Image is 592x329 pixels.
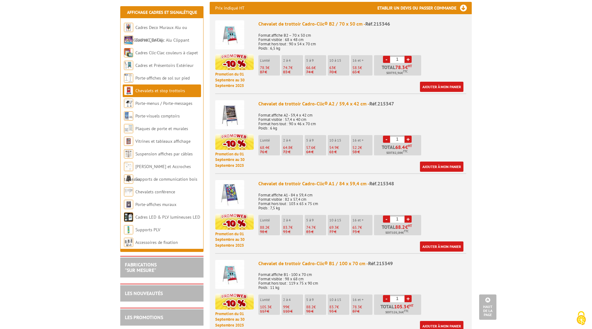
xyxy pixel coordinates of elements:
p: € [306,66,326,70]
img: Cadres LED & PLV lumineuses LED [124,212,133,222]
p: Total [376,145,421,155]
span: 105.3 [394,304,407,309]
img: Vitrines et tableaux affichage [124,137,133,146]
p: 83 € [306,230,326,234]
p: Format affiche B2 – 70 x 50 cm Format visible : 68 x 48 cm Format hors tout : 90 x 54 x 70 cm Poi... [258,29,466,51]
p: € [306,305,326,309]
span: Soit € [385,310,409,315]
a: Supports PLV [135,227,160,232]
p: 16 et + [352,218,372,222]
sup: TTC [403,150,408,153]
span: Soit € [386,71,408,76]
p: Promotion du 01 Septembre au 30 Septembre 2025 [215,72,254,89]
a: - [383,136,390,143]
span: € [405,145,408,150]
a: - [383,216,390,223]
p: € [283,225,303,230]
p: 70 € [329,70,349,74]
span: 63 [329,65,334,70]
span: Soit € [385,230,409,235]
img: Chevalets conférence [124,187,133,196]
a: + [405,295,412,302]
img: Accessoires de fixation [124,238,133,247]
a: - [383,295,390,302]
p: 73 € [352,230,372,234]
span: 58.5 [352,65,360,70]
p: 77 € [329,230,349,234]
p: 5 à 9 [306,58,326,63]
p: 65 € [352,70,372,74]
sup: HT [408,144,412,148]
p: Total [376,224,421,235]
p: 5 à 9 [306,138,326,142]
p: € [352,66,372,70]
p: 10 à 15 [329,298,349,302]
span: 88.2 [306,304,314,310]
img: Chevalet de trottoir Cadro-Clic® B1 / 100 x 70 cm [215,260,244,289]
a: + [405,136,412,143]
img: Chevalets et stop trottoirs [124,86,133,95]
sup: HT [409,303,413,308]
p: € [260,66,280,70]
a: Ajouter à mon panier [420,162,463,172]
div: Chevalet de trottoir Cadro-Clic® B2 / 70 x 50 cm - [258,20,466,27]
p: 87 € [260,70,280,74]
a: Porte-affiches muraux [135,202,176,207]
a: Accessoires de fixation [135,240,178,245]
p: Total [376,65,421,76]
a: Porte-affiches de sol sur pied [135,75,190,81]
p: 61 € [329,150,349,154]
span: 78.3 [352,304,360,310]
span: 93,96 [393,71,401,76]
p: € [306,146,326,150]
a: Cadres Deco Muraux Alu ou [GEOGRAPHIC_DATA] [124,25,187,43]
span: Réf.215346 [365,21,390,27]
p: 110 € [283,309,303,314]
img: Cimaises et Accroches tableaux [124,162,133,171]
p: 16 et + [352,58,372,63]
img: Cadres Clic-Clac couleurs à clapet [124,48,133,57]
span: 88.2 [260,225,267,230]
span: 54.9 [329,145,337,150]
img: Porte-menus / Porte-messages [124,99,133,108]
p: € [283,305,303,309]
span: 65.7 [352,225,360,230]
a: Suspension affiches par câbles [135,151,193,157]
a: + [405,56,412,63]
img: promotion [215,134,254,150]
span: 74.7 [283,65,290,70]
p: € [260,305,280,309]
p: Format affiche A1 - 84 x 59,4 cm Format visible : 82 x 57,4 cm Format hors tout : 103 x 65 x 75 c... [258,189,466,210]
p: 64 € [306,150,326,154]
img: Supports PLV [124,225,133,234]
span: 68.4 [395,145,405,150]
p: 2 à 4 [283,138,303,142]
button: Cookies (fenêtre modale) [570,308,592,329]
p: 10 à 15 [329,58,349,63]
a: - [383,56,390,63]
a: + [405,216,412,223]
span: 52.2 [352,145,360,150]
p: 2 à 4 [283,218,303,222]
p: 76 € [260,150,280,154]
img: Chevalet de trottoir Cadro-Clic® A2 / 59,4 x 42 cm [215,100,244,129]
p: € [306,225,326,230]
sup: HT [408,224,412,228]
p: 5 à 9 [306,218,326,222]
img: promotion [215,294,254,310]
span: 57.6 [306,145,313,150]
img: Cadres et Présentoirs Extérieur [124,61,133,70]
p: 117 € [260,309,280,314]
a: Cadres Clic-Clac Alu Clippant [135,37,189,43]
img: Cookies (fenêtre modale) [573,310,589,326]
a: Haut de la page [479,294,496,320]
p: 83 € [283,70,303,74]
a: Ajouter à mon panier [420,241,463,252]
span: Réf.215347 [369,101,394,107]
img: Chevalet de trottoir Cadro-Clic® B2 / 70 x 50 cm [215,20,244,49]
img: promotion [215,54,254,70]
p: € [352,146,372,150]
span: 78.3 [260,65,267,70]
sup: TTC [404,309,409,313]
div: Chevalet de trottoir Cadro-Clic® A1 / 84 x 59,4 cm - [258,180,466,187]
